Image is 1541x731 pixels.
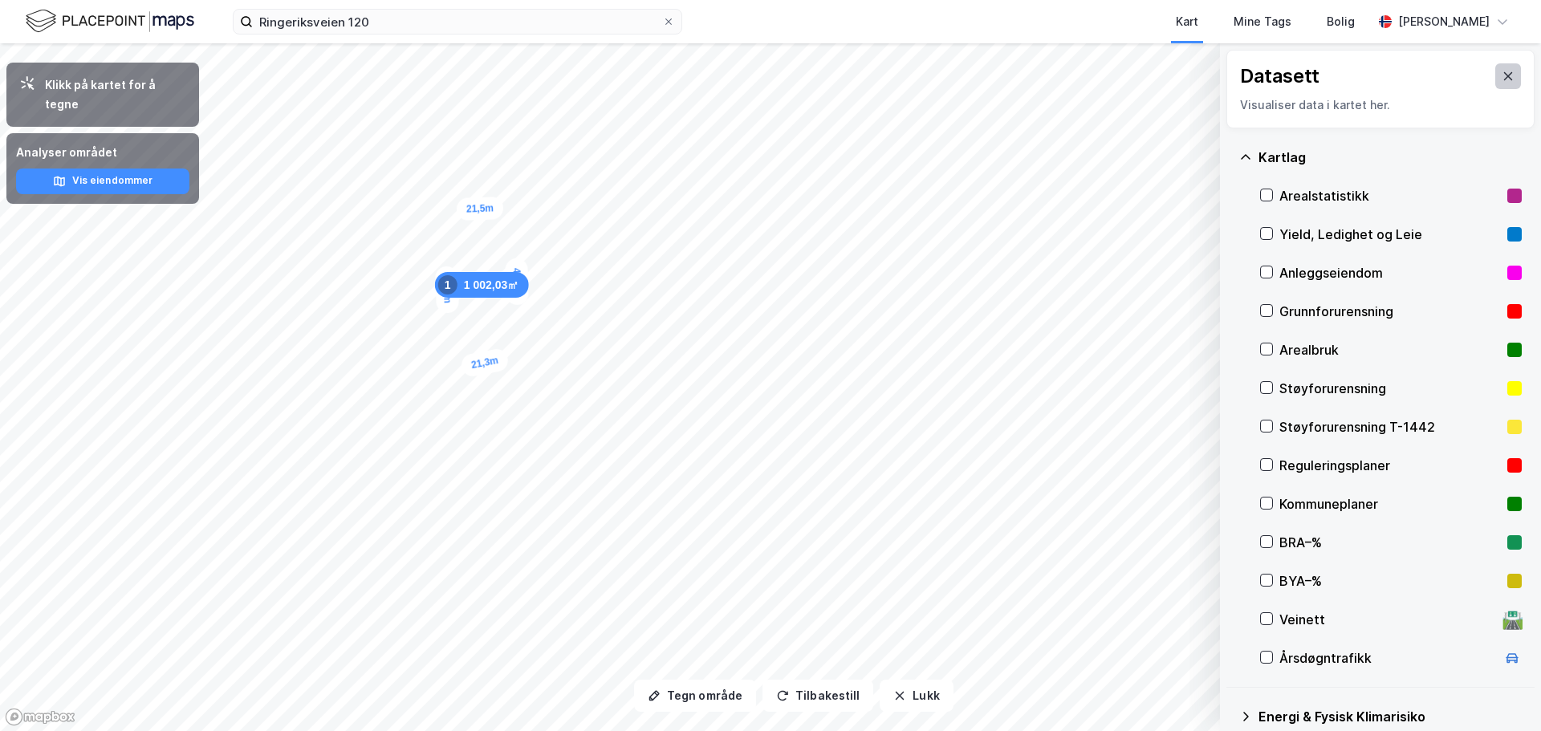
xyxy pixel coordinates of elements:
[1279,225,1501,244] div: Yield, Ledighet og Leie
[16,169,189,194] button: Vis eiendommer
[1502,609,1523,630] div: 🛣️
[5,708,75,726] a: Mapbox homepage
[505,258,528,306] div: Map marker
[1279,263,1501,282] div: Anleggseiendom
[1398,12,1490,31] div: [PERSON_NAME]
[762,680,873,712] button: Tilbakestill
[1176,12,1198,31] div: Kart
[1279,186,1501,205] div: Arealstatistikk
[438,275,457,294] div: 1
[1279,648,1496,668] div: Årsdøgntrafikk
[45,75,186,114] div: Klikk på kartet for å tegne
[1279,571,1501,591] div: BYA–%
[1279,379,1501,398] div: Støyforurensning
[1279,610,1496,629] div: Veinett
[1258,707,1522,726] div: Energi & Fysisk Klimarisiko
[26,7,194,35] img: logo.f888ab2527a4732fd821a326f86c7f29.svg
[253,10,662,34] input: Søk på adresse, matrikkel, gårdeiere, leietakere eller personer
[435,272,529,298] div: Map marker
[1279,456,1501,475] div: Reguleringsplaner
[880,680,953,712] button: Lukk
[456,197,503,221] div: Map marker
[1279,494,1501,514] div: Kommuneplaner
[1461,654,1541,731] iframe: Chat Widget
[1279,533,1501,552] div: BRA–%
[1461,654,1541,731] div: Kontrollprogram for chat
[634,680,756,712] button: Tegn område
[1240,63,1319,89] div: Datasett
[1279,302,1501,321] div: Grunnforurensning
[1258,148,1522,167] div: Kartlag
[460,347,510,379] div: Map marker
[1279,340,1501,359] div: Arealbruk
[1234,12,1291,31] div: Mine Tags
[16,143,189,162] div: Analyser området
[435,266,459,314] div: Map marker
[1240,95,1521,115] div: Visualiser data i kartet her.
[1327,12,1355,31] div: Bolig
[1279,417,1501,437] div: Støyforurensning T-1442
